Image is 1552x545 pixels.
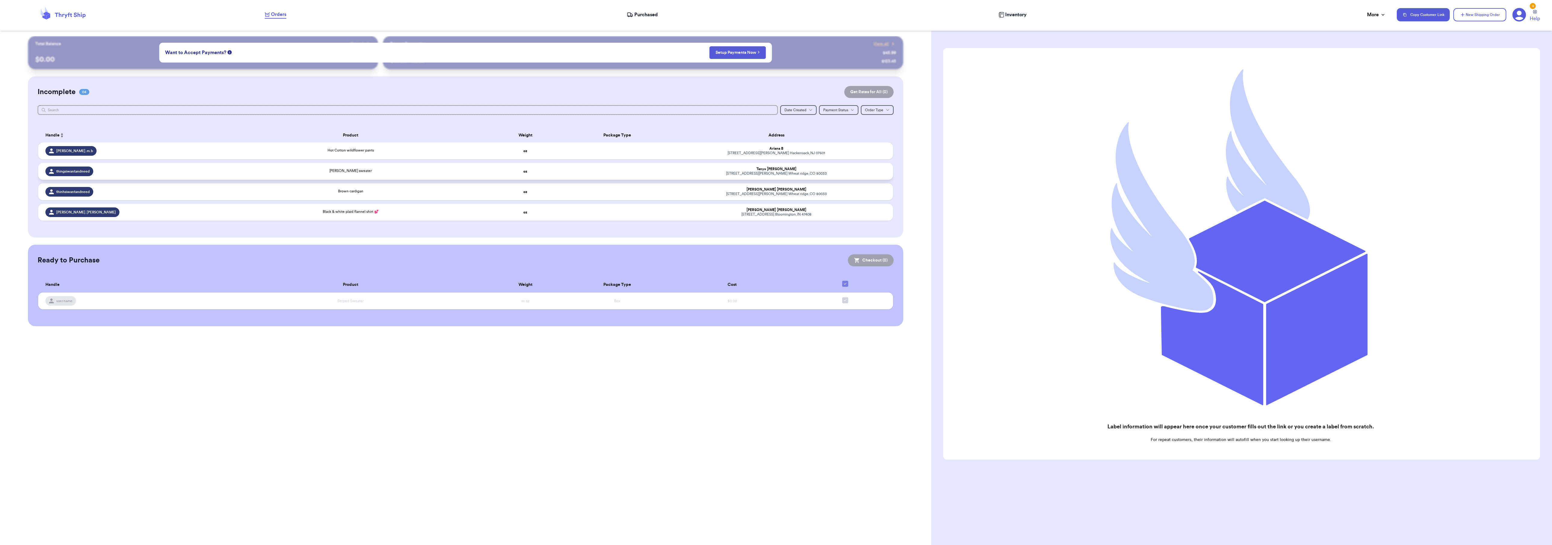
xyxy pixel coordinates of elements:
th: Product [222,128,479,142]
th: Weight [479,128,571,142]
a: Orders [265,11,286,19]
div: [STREET_ADDRESS] Bloomington , IN 47408 [667,212,886,217]
span: Box [614,299,620,303]
span: Orders [271,11,286,18]
button: Order Type [861,105,894,115]
p: Recent Payments [390,41,423,47]
span: View all [873,41,889,47]
strong: oz [523,149,527,153]
span: Hot Cotton wildflower pants [328,148,374,152]
button: Setup Payments Now [709,46,766,59]
button: Copy Customer Link [1397,8,1450,21]
h2: Label information will appear here once your customer fills out the link or you create a label fr... [1065,422,1417,431]
input: Search [38,105,778,115]
p: $ 0.00 [35,55,371,64]
span: Payout [351,41,364,47]
span: [PERSON_NAME].[PERSON_NAME] [56,210,116,215]
div: $ 123.45 [882,58,896,64]
h2: Ready to Purchase [38,256,100,265]
span: 04 [79,89,89,95]
div: Tanys [PERSON_NAME] [667,167,886,171]
span: Handle [45,132,60,139]
button: Sort ascending [60,132,64,139]
span: Striped Sweater [337,299,364,303]
th: Weight [479,277,571,292]
div: [STREET_ADDRESS][PERSON_NAME] Wheat ridge , CO 80033 [667,192,886,196]
p: For repeat customers, their information will autofill when you start looking up their username. [1065,437,1417,443]
div: More [1367,11,1386,18]
span: [PERSON_NAME].m.b [56,148,93,153]
div: Ariana B [667,146,886,151]
a: View all [873,41,896,47]
span: Payment Status [823,108,848,112]
div: $ 45.99 [883,50,896,56]
span: Date Created [784,108,806,112]
button: Date Created [780,105,817,115]
span: Brown cardigan [338,189,363,193]
strong: oz [523,190,527,194]
span: Handle [45,282,60,288]
div: [PERSON_NAME] [PERSON_NAME] [667,208,886,212]
p: Total Balance [35,41,61,47]
th: Address [663,128,893,142]
span: Purchased [634,11,658,18]
a: Purchased [627,11,658,18]
span: xx oz [521,299,530,303]
a: Inventory [999,11,1027,18]
h2: Incomplete [38,87,75,97]
span: Black & white plaid flannel shirt 💕 [323,210,379,213]
a: Setup Payments Now [716,50,760,56]
span: username [56,299,72,303]
th: Product [222,277,479,292]
span: $0.00 [728,299,737,303]
div: [STREET_ADDRESS][PERSON_NAME] Wheat ridge , CO 80033 [667,171,886,176]
span: thingsiwantandneed [56,169,90,174]
span: Inventory [1005,11,1027,18]
button: Payment Status [819,105,858,115]
div: [STREET_ADDRESS][PERSON_NAME] Hackensack , NJ 07601 [667,151,886,155]
strong: oz [523,210,527,214]
a: Payout [351,41,371,47]
th: Cost [663,277,801,292]
span: thinhsiwantandneed [56,189,90,194]
button: Get Rates for All (0) [844,86,894,98]
span: Order Type [865,108,883,112]
span: [PERSON_NAME] sweater [329,169,372,173]
div: [PERSON_NAME] [PERSON_NAME] [667,187,886,192]
th: Package Type [571,128,663,142]
strong: oz [523,170,527,173]
th: Package Type [571,277,663,292]
button: Checkout (0) [848,254,894,266]
span: Want to Accept Payments? [165,49,226,56]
